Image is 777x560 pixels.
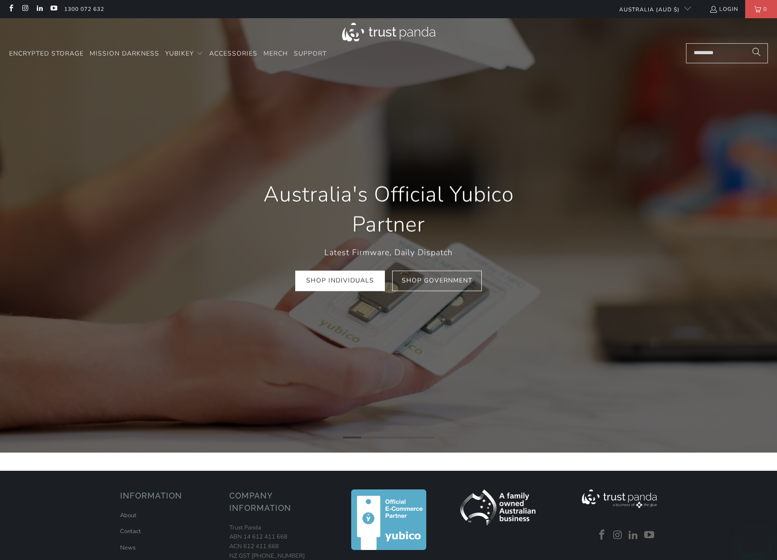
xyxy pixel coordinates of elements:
[238,179,539,239] h1: Australia's Official Yubico Partner
[709,4,738,14] a: Login
[238,246,539,260] p: Latest Firmware, Daily Dispatch
[120,527,141,535] a: Contact
[165,49,194,58] span: YubiKey
[416,437,434,438] li: Page dot 5
[398,437,416,438] li: Page dot 4
[342,23,435,41] img: Trust Panda Australia
[642,529,656,541] a: Trust Panda Australia on YouTube
[611,529,625,541] a: Trust Panda Australia on Instagram
[90,43,159,65] a: Mission Darkness
[686,43,768,63] input: Search...
[165,43,203,65] summary: YubiKey
[741,524,770,553] iframe: Button to launch messaging window
[361,437,379,438] li: Page dot 2
[379,437,398,438] li: Page dot 3
[392,271,482,291] a: Shop Government
[9,43,327,65] nav: Translation missing: en.navigation.header.main_nav
[50,5,57,13] a: Trust Panda Australia on YouTube
[209,49,257,58] span: Accessories
[120,544,136,552] a: News
[627,529,641,541] a: Trust Panda Australia on LinkedIn
[295,271,385,291] a: Shop Individuals
[9,49,84,58] span: Encrypted Storage
[90,49,159,58] span: Mission Darkness
[9,43,84,65] a: Encrypted Storage
[595,529,609,541] a: Trust Panda Australia on Facebook
[343,437,361,438] li: Page dot 1
[263,43,288,65] a: Merch
[35,5,43,13] a: Trust Panda Australia on LinkedIn
[120,511,136,519] a: About
[294,43,327,65] a: Support
[745,43,768,63] button: Search
[7,5,15,13] a: Trust Panda Australia on Facebook
[209,43,257,65] a: Accessories
[64,4,104,14] a: 1300 072 632
[263,49,288,58] span: Merch
[21,5,29,13] a: Trust Panda Australia on Instagram
[294,49,327,58] span: Support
